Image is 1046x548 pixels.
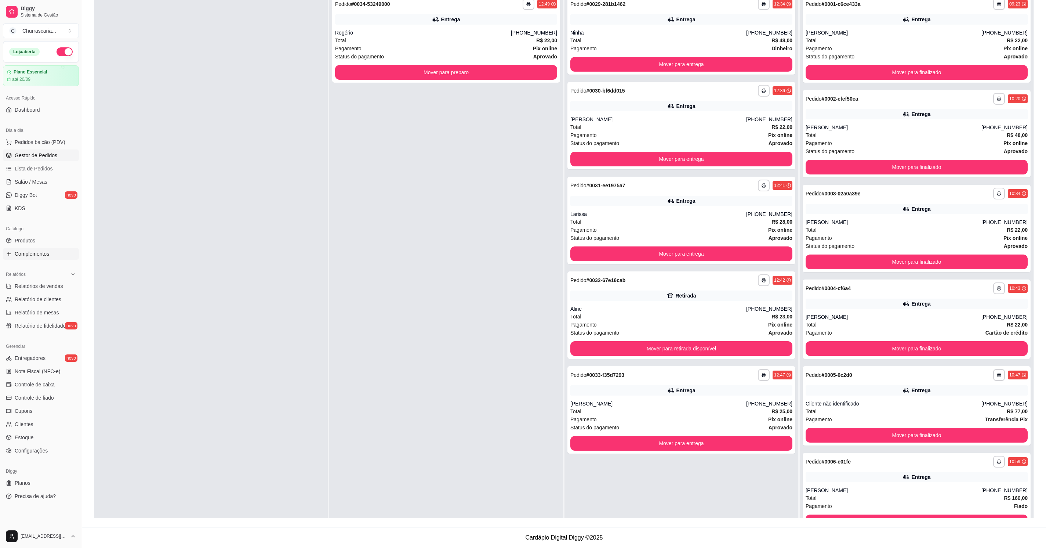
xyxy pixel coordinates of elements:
button: Pedidos balcão (PDV) [3,136,79,148]
div: 12:34 [774,1,785,7]
strong: Pix online [768,227,792,233]
div: Dia a dia [3,125,79,136]
span: Pedido [806,191,822,197]
strong: R$ 22,00 [536,37,557,43]
a: Configurações [3,445,79,457]
span: Status do pagamento [570,234,619,242]
div: [PERSON_NAME] [806,29,981,36]
span: Relatório de mesas [15,309,59,316]
button: Mover para finalizado [806,428,1028,443]
div: [PHONE_NUMBER] [746,116,792,123]
strong: R$ 28,00 [771,219,792,225]
a: Salão / Mesas [3,176,79,188]
strong: R$ 25,00 [771,408,792,414]
span: Produtos [15,237,35,244]
a: Planos [3,477,79,489]
span: Pagamento [570,321,597,329]
div: 12:47 [774,372,785,378]
span: Pedido [335,1,351,7]
div: Catálogo [3,223,79,235]
span: Pedidos balcão (PDV) [15,138,65,146]
span: [EMAIL_ADDRESS][DOMAIN_NAME] [21,533,67,539]
span: Cupons [15,407,32,415]
div: Larissa [570,210,746,218]
span: Pagamento [570,415,597,423]
strong: R$ 22,00 [1007,322,1028,328]
article: Plano Essencial [14,69,47,75]
div: Entrega [676,102,695,110]
strong: Pix online [768,322,792,328]
a: Diggy Botnovo [3,189,79,201]
button: Mover para entrega [570,436,792,451]
strong: Pix online [768,417,792,422]
strong: R$ 22,00 [771,124,792,130]
a: DiggySistema de Gestão [3,3,79,21]
span: Estoque [15,434,33,441]
div: [PHONE_NUMBER] [746,29,792,36]
span: C [9,27,17,35]
strong: # 0030-bf6dd015 [586,88,625,94]
div: Cliente não identificado [806,400,981,407]
span: Entregadores [15,354,46,362]
strong: R$ 23,00 [771,314,792,320]
div: 12:49 [539,1,550,7]
span: Total [570,313,581,321]
span: Pedido [570,183,586,188]
span: Pedido [570,372,586,378]
div: Gerenciar [3,340,79,352]
div: [PHONE_NUMBER] [511,29,557,36]
div: Aline [570,305,746,313]
span: Planos [15,479,30,487]
button: Mover para entrega [570,57,792,72]
a: Cupons [3,405,79,417]
strong: Pix online [1003,235,1028,241]
strong: aprovado [1004,54,1028,60]
div: Entrega [441,16,460,23]
span: Pedido [806,1,822,7]
div: Entrega [911,111,930,118]
span: Status do pagamento [570,423,619,432]
div: Loja aberta [9,48,40,56]
strong: aprovado [1004,243,1028,249]
a: Entregadoresnovo [3,352,79,364]
div: [PHONE_NUMBER] [981,219,1028,226]
span: Controle de fiado [15,394,54,401]
span: Pagamento [335,44,362,53]
span: Pedido [570,277,586,283]
button: Mover para finalizado [806,341,1028,356]
span: Pagamento [806,234,832,242]
div: Entrega [676,387,695,394]
button: Mover para finalizado [806,255,1028,269]
span: Lista de Pedidos [15,165,53,172]
span: KDS [15,205,25,212]
a: Controle de fiado [3,392,79,404]
div: 12:42 [774,277,785,283]
strong: aprovado [769,140,792,146]
strong: Fiado [1014,503,1028,509]
span: Complementos [15,250,49,257]
strong: # 0031-ee1975a7 [586,183,625,188]
strong: Dinheiro [771,46,792,51]
a: Plano Essencialaté 20/09 [3,65,79,86]
span: Sistema de Gestão [21,12,76,18]
div: [PHONE_NUMBER] [746,400,792,407]
span: Controle de caixa [15,381,55,388]
div: 12:36 [774,88,785,94]
button: Mover para finalizado [806,65,1028,80]
div: 10:20 [1009,96,1020,102]
div: Rogério [335,29,511,36]
button: Alterar Status [57,47,73,56]
div: 10:34 [1009,191,1020,197]
a: Relatórios de vendas [3,280,79,292]
strong: Pix online [1003,140,1028,146]
div: Diggy [3,465,79,477]
strong: aprovado [769,330,792,336]
strong: R$ 160,00 [1004,495,1028,501]
span: Diggy Bot [15,191,37,199]
button: Mover para entrega [570,152,792,166]
a: Nota Fiscal (NFC-e) [3,365,79,377]
div: [PHONE_NUMBER] [746,305,792,313]
div: [PHONE_NUMBER] [981,124,1028,131]
span: Pagamento [806,139,832,147]
span: Status do pagamento [806,53,854,61]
